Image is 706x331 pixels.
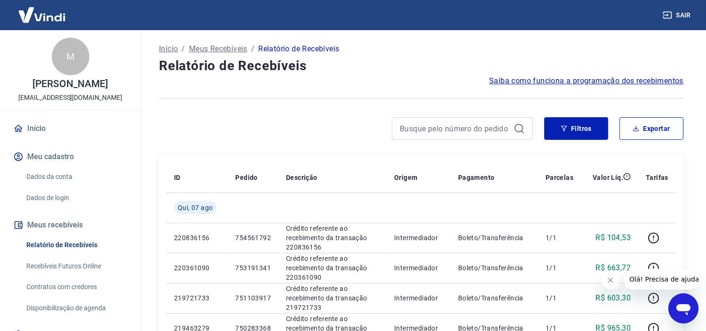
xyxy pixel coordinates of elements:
p: Crédito referente ao recebimento da transação 219721733 [286,284,379,312]
p: 1/1 [546,233,573,242]
p: Origem [394,173,417,182]
p: Boleto/Transferência [458,263,531,273]
iframe: Mensagem da empresa [624,269,698,290]
a: Dados da conta [23,167,129,186]
p: Pedido [235,173,257,182]
a: Início [11,118,129,139]
a: Dados de login [23,188,129,208]
p: 1/1 [546,263,573,273]
button: Filtros [544,117,608,140]
div: M [52,38,89,75]
p: 220836156 [174,233,220,242]
p: R$ 603,30 [596,292,631,304]
p: 1/1 [546,293,573,303]
p: Parcelas [546,173,573,182]
p: R$ 104,53 [596,232,631,243]
p: Valor Líq. [593,173,623,182]
img: Vindi [11,0,72,29]
p: Crédito referente ao recebimento da transação 220361090 [286,254,379,282]
button: Meus recebíveis [11,215,129,235]
p: Intermediador [394,293,443,303]
p: 219721733 [174,293,220,303]
a: Meus Recebíveis [189,43,247,55]
p: 753191341 [235,263,271,273]
p: Descrição [286,173,317,182]
button: Exportar [619,117,683,140]
p: 220361090 [174,263,220,273]
p: [EMAIL_ADDRESS][DOMAIN_NAME] [18,93,122,103]
iframe: Botão para abrir a janela de mensagens [668,293,698,323]
p: / [251,43,254,55]
p: / [182,43,185,55]
p: Tarifas [646,173,668,182]
p: Pagamento [458,173,495,182]
h4: Relatório de Recebíveis [159,57,683,75]
button: Sair [661,7,695,24]
p: R$ 663,72 [596,262,631,274]
a: Saiba como funciona a programação dos recebimentos [489,75,683,87]
p: Boleto/Transferência [458,233,531,242]
a: Relatório de Recebíveis [23,235,129,255]
p: Intermediador [394,263,443,273]
input: Busque pelo número do pedido [400,121,510,136]
button: Meu cadastro [11,146,129,167]
iframe: Fechar mensagem [601,271,620,290]
p: 751103917 [235,293,271,303]
p: Crédito referente ao recebimento da transação 220836156 [286,224,379,252]
a: Disponibilização de agenda [23,299,129,318]
p: Intermediador [394,233,443,242]
a: Contratos com credores [23,277,129,297]
p: ID [174,173,181,182]
a: Recebíveis Futuros Online [23,257,129,276]
p: Boleto/Transferência [458,293,531,303]
p: 754561792 [235,233,271,242]
p: [PERSON_NAME] [32,79,108,89]
span: Olá! Precisa de ajuda? [6,7,79,14]
span: Qui, 07 ago [178,203,213,212]
a: Início [159,43,178,55]
p: Relatório de Recebíveis [258,43,339,55]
